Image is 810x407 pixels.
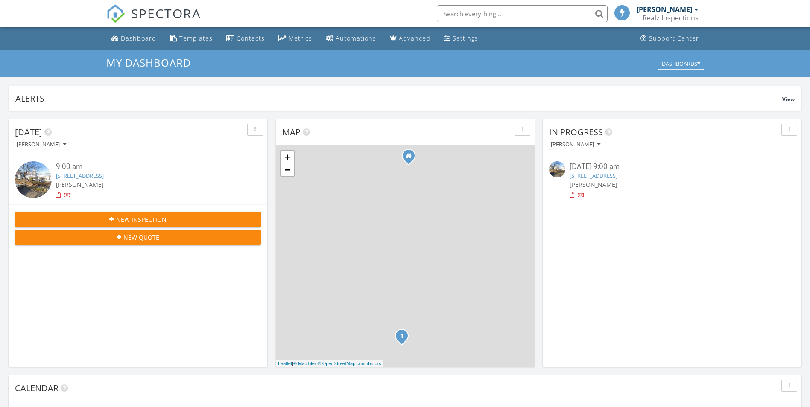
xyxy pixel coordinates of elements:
div: 90 State Street, STE 700 Office 40, Albany NY 12207 [409,156,414,161]
a: Automations (Basic) [322,31,380,47]
button: New Inspection [15,212,261,227]
div: [DATE] 9:00 am [570,161,775,172]
a: Advanced [386,31,434,47]
span: Calendar [15,382,58,394]
div: [PERSON_NAME] [637,5,692,14]
div: Automations [336,34,376,42]
a: Metrics [275,31,316,47]
span: New Quote [123,233,159,242]
input: Search everything... [437,5,608,22]
span: Map [282,126,301,138]
div: Dashboards [662,61,700,67]
a: © OpenStreetMap contributors [318,361,381,366]
a: 9:00 am [STREET_ADDRESS] [PERSON_NAME] [15,161,261,200]
button: [PERSON_NAME] [549,139,602,151]
div: Contacts [237,34,265,42]
a: Leaflet [278,361,292,366]
div: Templates [179,34,213,42]
span: In Progress [549,126,603,138]
div: 9:00 am [56,161,240,172]
a: [STREET_ADDRESS] [570,172,617,180]
a: Contacts [223,31,268,47]
i: 1 [400,334,404,340]
div: [PERSON_NAME] [551,142,600,148]
img: streetview [549,161,565,177]
a: [STREET_ADDRESS] [56,172,104,180]
span: New Inspection [116,215,167,224]
button: Dashboards [658,58,704,70]
a: Templates [167,31,216,47]
img: streetview [15,161,52,198]
button: New Quote [15,230,261,245]
span: SPECTORA [131,4,201,22]
img: The Best Home Inspection Software - Spectora [106,4,125,23]
span: View [782,96,795,103]
a: Zoom out [281,163,294,176]
a: SPECTORA [106,12,201,29]
a: © MapTiler [293,361,316,366]
a: Support Center [637,31,702,47]
a: Dashboard [108,31,160,47]
div: Advanced [399,34,430,42]
span: My Dashboard [106,55,191,70]
a: Settings [441,31,482,47]
span: [DATE] [15,126,42,138]
div: Support Center [649,34,699,42]
span: [PERSON_NAME] [570,180,617,189]
div: | [276,360,383,367]
a: Zoom in [281,151,294,163]
a: [DATE] 9:00 am [STREET_ADDRESS] [PERSON_NAME] [549,161,795,199]
div: Realz Inspections [643,14,699,22]
button: [PERSON_NAME] [15,139,68,151]
div: [PERSON_NAME] [17,142,66,148]
div: Alerts [15,93,782,104]
div: Dashboard [121,34,156,42]
div: Settings [453,34,478,42]
div: 19 Primrose Ave, Mount Vernon, NY 10552 [402,336,407,341]
span: [PERSON_NAME] [56,180,104,189]
div: Metrics [289,34,312,42]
